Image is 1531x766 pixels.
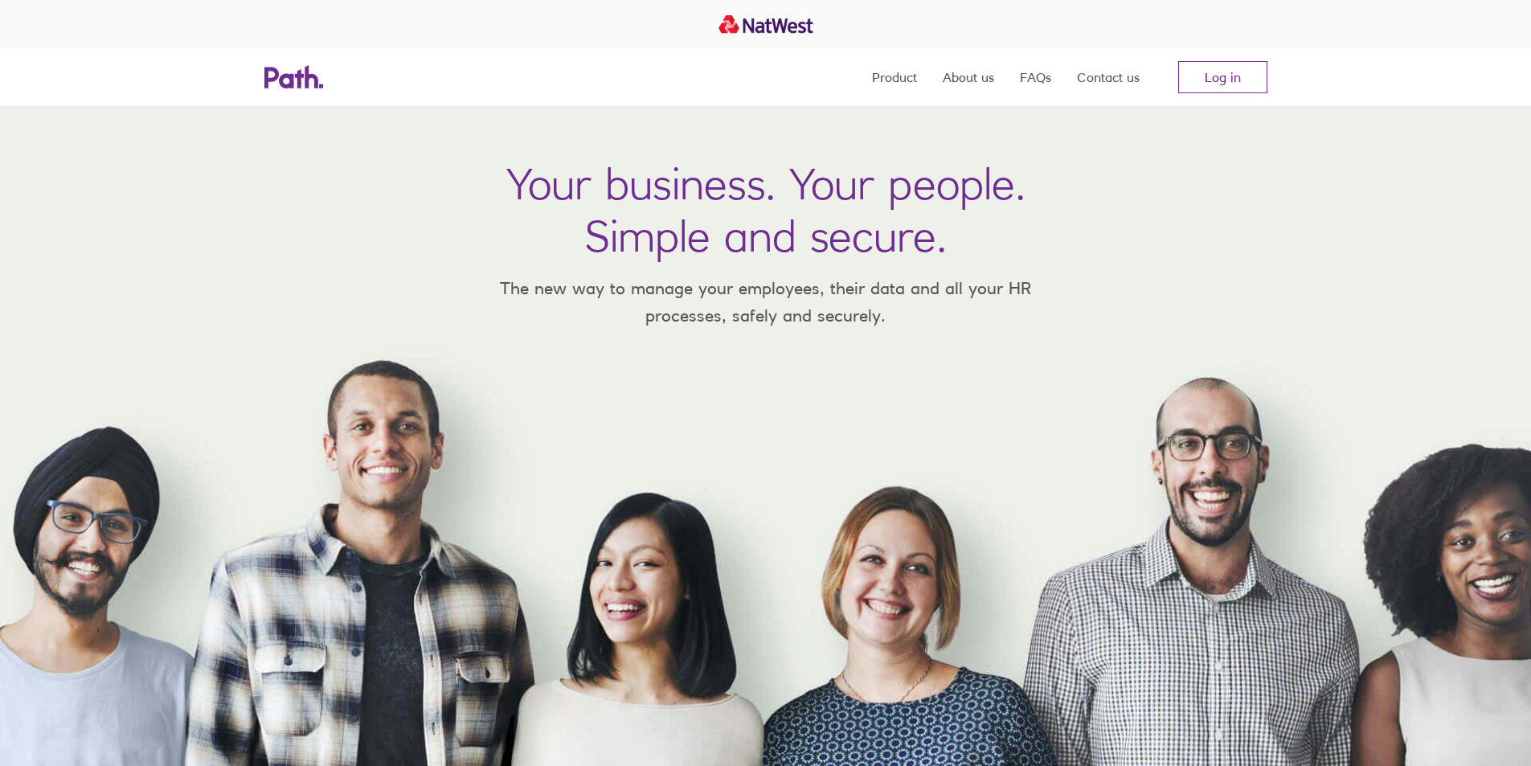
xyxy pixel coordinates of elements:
a: About us [943,48,994,106]
h1: Your business. Your people. Simple and secure. [506,158,1025,262]
p: The new way to manage your employees, their data and all your HR processes, safely and securely. [477,275,1055,329]
a: FAQs [1020,48,1051,106]
a: Contact us [1077,48,1140,106]
a: Log in [1178,61,1267,93]
a: Product [872,48,917,106]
